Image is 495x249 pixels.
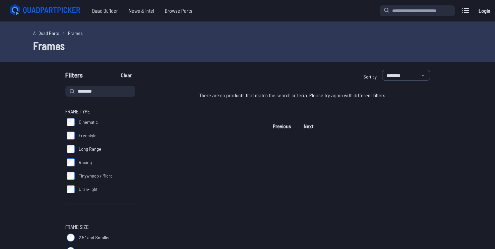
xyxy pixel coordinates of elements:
[115,70,137,81] button: Clear
[79,119,98,126] span: Cinematic
[476,4,492,17] a: Login
[79,146,101,152] span: Long Range
[33,38,462,54] h1: Frames
[65,107,90,115] span: Frame Type
[123,4,160,17] a: News & Intel
[67,118,75,126] input: Cinematic
[363,74,377,80] span: Sort by
[67,185,75,193] input: Ultra-light
[79,234,110,241] span: 2.5" and Smaller
[67,172,75,180] input: Tinywhoop / Micro
[382,70,430,81] select: Sort by
[157,86,430,105] div: There are no products that match the search criteria. Please try again with different filters.
[65,70,83,83] span: Filters
[67,234,75,242] input: 2.5" and Smaller
[67,158,75,166] input: Racing
[67,145,75,153] input: Long Range
[79,132,97,139] span: Freestyle
[86,4,123,17] a: Quad Builder
[65,223,89,231] span: Frame Size
[79,172,113,179] span: Tinywhoop / Micro
[33,30,59,37] a: All Quad Parts
[79,159,92,166] span: Racing
[68,30,83,37] a: Frames
[67,132,75,140] input: Freestyle
[79,186,98,193] span: Ultra-light
[160,4,198,17] a: Browse Parts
